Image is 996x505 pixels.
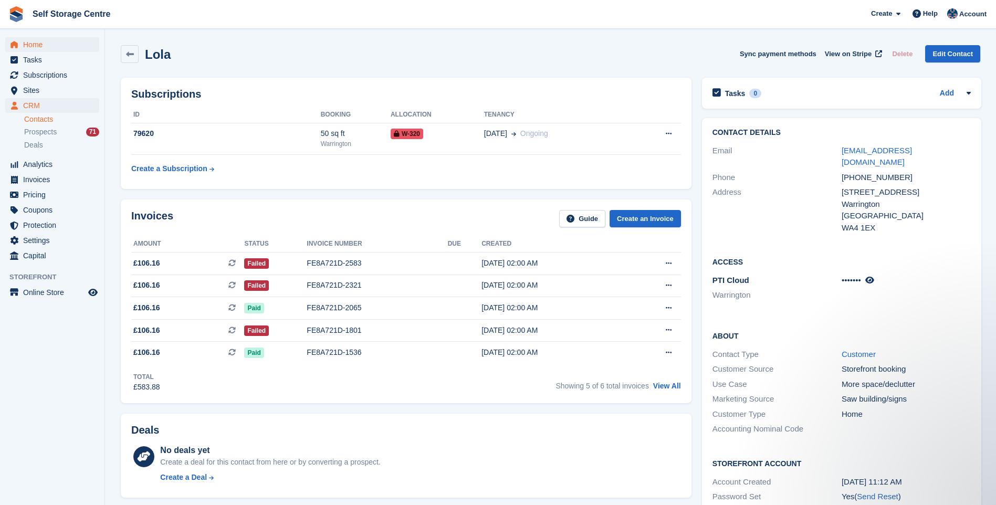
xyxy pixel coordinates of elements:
span: £106.16 [133,347,160,358]
a: Send Reset [857,492,898,501]
span: PTI Cloud [712,276,749,285]
div: Email [712,145,842,169]
a: Create a Subscription [131,159,214,178]
div: [PHONE_NUMBER] [842,172,971,184]
h2: Invoices [131,210,173,227]
a: menu [5,203,99,217]
div: [STREET_ADDRESS] [842,186,971,198]
a: menu [5,83,99,98]
a: Edit Contact [925,45,980,62]
a: menu [5,68,99,82]
button: Sync payment methods [740,45,816,62]
button: Delete [888,45,917,62]
span: Showing 5 of 6 total invoices [555,382,648,390]
div: FE8A721D-1801 [307,325,447,336]
div: [GEOGRAPHIC_DATA] [842,210,971,222]
div: [DATE] 02:00 AM [481,325,625,336]
div: 79620 [131,128,321,139]
a: menu [5,233,99,248]
span: £106.16 [133,280,160,291]
a: [EMAIL_ADDRESS][DOMAIN_NAME] [842,146,912,167]
span: Prospects [24,127,57,137]
div: FE8A721D-1536 [307,347,447,358]
span: Ongoing [520,129,548,138]
span: Coupons [23,203,86,217]
div: FE8A721D-2583 [307,258,447,269]
a: menu [5,37,99,52]
span: Help [923,8,938,19]
a: menu [5,285,99,300]
div: 0 [749,89,761,98]
div: £583.88 [133,382,160,393]
div: Contact Type [712,349,842,361]
div: More space/declutter [842,378,971,391]
a: Contacts [24,114,99,124]
div: Storefront booking [842,363,971,375]
th: Status [244,236,307,252]
div: Create a deal for this contact from here or by converting a prospect. [160,457,380,468]
span: ••••••• [842,276,861,285]
span: £106.16 [133,325,160,336]
div: [DATE] 02:00 AM [481,302,625,313]
div: FE8A721D-2321 [307,280,447,291]
th: Amount [131,236,244,252]
a: Self Storage Centre [28,5,114,23]
a: Prospects 71 [24,127,99,138]
div: Customer Source [712,363,842,375]
span: Protection [23,218,86,233]
div: [DATE] 02:00 AM [481,347,625,358]
th: Allocation [391,107,484,123]
span: Paid [244,348,264,358]
span: £106.16 [133,302,160,313]
li: Warrington [712,289,842,301]
span: Online Store [23,285,86,300]
a: Customer [842,350,876,359]
span: ( ) [854,492,900,501]
span: CRM [23,98,86,113]
div: Warrington [321,139,391,149]
span: W-320 [391,129,423,139]
div: Phone [712,172,842,184]
a: Create a Deal [160,472,380,483]
span: Subscriptions [23,68,86,82]
div: [DATE] 02:00 AM [481,258,625,269]
span: Deals [24,140,43,150]
div: Account Created [712,476,842,488]
img: Clair Cole [947,8,958,19]
span: Storefront [9,272,104,282]
div: Yes [842,491,971,503]
div: [DATE] 02:00 AM [481,280,625,291]
a: Preview store [87,286,99,299]
div: Saw building/signs [842,393,971,405]
a: menu [5,52,99,67]
div: Warrington [842,198,971,211]
span: Account [959,9,987,19]
div: Marketing Source [712,393,842,405]
span: Failed [244,280,269,291]
span: Failed [244,258,269,269]
span: Home [23,37,86,52]
img: stora-icon-8386f47178a22dfd0bd8f6a31ec36ba5ce8667c1dd55bd0f319d3a0aa187defe.svg [8,6,24,22]
div: Accounting Nominal Code [712,423,842,435]
a: menu [5,218,99,233]
h2: Storefront Account [712,458,971,468]
a: menu [5,187,99,202]
span: Settings [23,233,86,248]
th: Tenancy [484,107,631,123]
span: Paid [244,303,264,313]
h2: Access [712,256,971,267]
th: Created [481,236,625,252]
h2: Subscriptions [131,88,681,100]
span: Tasks [23,52,86,67]
a: Add [940,88,954,100]
div: 71 [86,128,99,136]
th: ID [131,107,321,123]
a: menu [5,172,99,187]
a: menu [5,248,99,263]
span: Pricing [23,187,86,202]
th: Due [448,236,482,252]
h2: Lola [145,47,171,61]
h2: Contact Details [712,129,971,137]
h2: Deals [131,424,159,436]
div: No deals yet [160,444,380,457]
